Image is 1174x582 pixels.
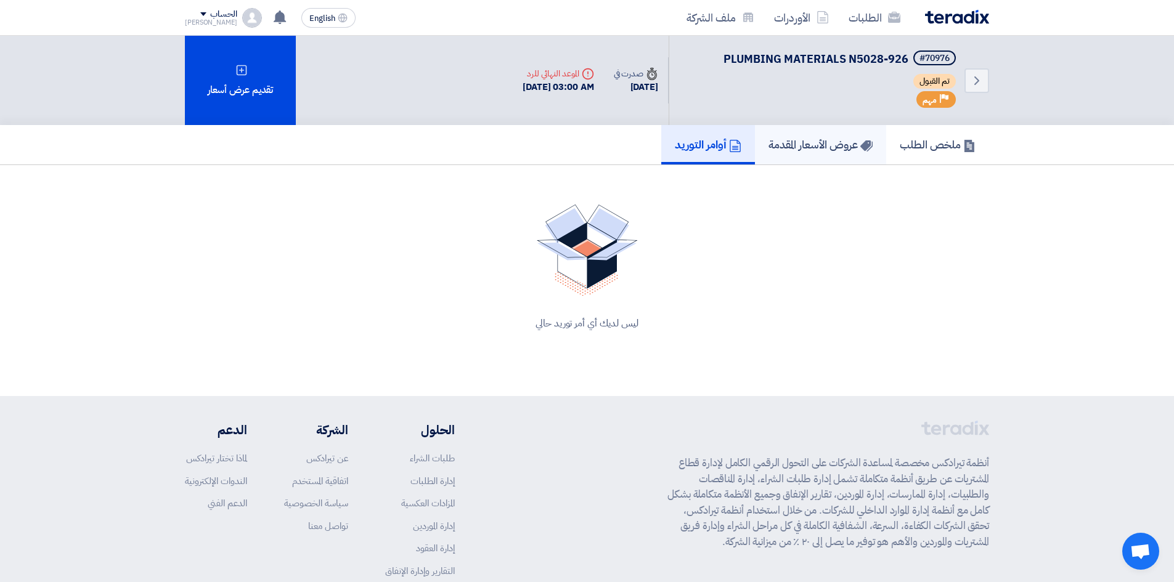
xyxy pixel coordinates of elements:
a: عروض الأسعار المقدمة [755,125,886,164]
button: English [301,8,356,28]
div: الموعد النهائي للرد [523,67,594,80]
a: لماذا تختار تيرادكس [186,451,247,465]
span: تم القبول [913,74,956,89]
div: ليس لديك أي أمر توريد حالي [200,316,974,331]
a: المزادات العكسية [401,496,455,510]
div: الحساب [210,9,237,20]
a: سياسة الخصوصية [284,496,348,510]
li: الشركة [284,421,348,439]
span: PLUMBING MATERIALS N5028-926 [724,51,908,67]
a: تواصل معنا [308,519,348,533]
span: مهم [923,94,937,106]
span: English [309,14,335,23]
a: ملخص الطلب [886,125,989,164]
div: #70976 [919,54,950,63]
a: أوامر التوريد [661,125,755,164]
li: الحلول [385,421,455,439]
a: عن تيرادكس [306,451,348,465]
img: No Quotations Found! [537,204,638,296]
div: [DATE] 03:00 AM [523,80,594,94]
a: اتفاقية المستخدم [292,474,348,488]
img: Teradix logo [925,10,989,24]
p: أنظمة تيرادكس مخصصة لمساعدة الشركات على التحول الرقمي الكامل لإدارة قطاع المشتريات عن طريق أنظمة ... [667,455,989,549]
a: إدارة الطلبات [410,474,455,488]
h5: عروض الأسعار المقدمة [768,137,873,152]
a: الدعم الفني [208,496,247,510]
a: التقارير وإدارة الإنفاق [385,564,455,578]
a: الندوات الإلكترونية [185,474,247,488]
a: دردشة مفتوحة [1122,533,1159,570]
a: الأوردرات [764,3,839,32]
h5: ملخص الطلب [900,137,976,152]
img: profile_test.png [242,8,262,28]
h5: PLUMBING MATERIALS N5028-926 [724,51,958,68]
div: تقديم عرض أسعار [185,36,296,125]
div: صدرت في [614,67,658,80]
h5: أوامر التوريد [675,137,741,152]
a: الطلبات [839,3,910,32]
a: إدارة الموردين [413,519,455,533]
div: [DATE] [614,80,658,94]
a: إدارة العقود [416,541,455,555]
li: الدعم [185,421,247,439]
a: طلبات الشراء [410,451,455,465]
div: [PERSON_NAME] [185,19,237,26]
a: ملف الشركة [677,3,764,32]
